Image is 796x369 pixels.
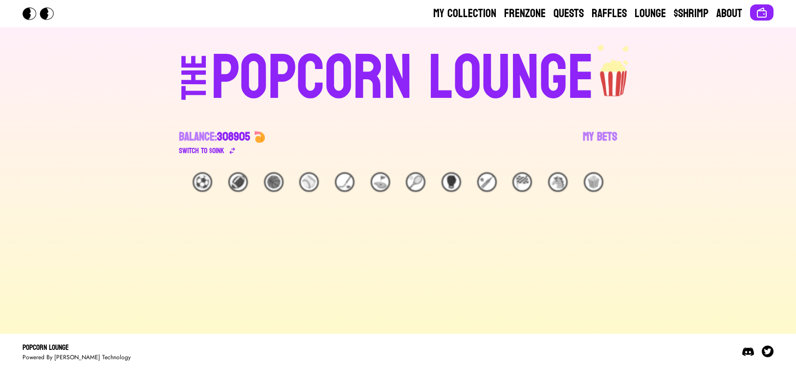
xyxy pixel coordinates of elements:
[177,54,212,119] div: THE
[335,172,354,192] div: 🏒
[179,145,224,157] div: Switch to $ OINK
[716,6,742,22] a: About
[299,172,319,192] div: ⚾️
[228,172,248,192] div: 🏈
[22,7,62,20] img: Popcorn
[254,131,265,143] img: 🍤
[406,172,425,192] div: 🎾
[548,172,568,192] div: 🐴
[504,6,546,22] a: Frenzone
[179,129,250,145] div: Balance:
[217,126,250,147] span: 308905
[584,172,603,192] div: 🍿
[553,6,584,22] a: Quests
[22,342,131,353] div: Popcorn Lounge
[742,346,754,357] img: Discord
[583,129,617,157] a: My Bets
[193,172,212,192] div: ⚽️
[592,6,627,22] a: Raffles
[674,6,708,22] a: $Shrimp
[264,172,284,192] div: 🏀
[512,172,532,192] div: 🏁
[756,7,768,19] img: Connect wallet
[22,353,131,361] div: Powered By [PERSON_NAME] Technology
[594,43,634,98] img: popcorn
[211,47,594,110] div: POPCORN LOUNGE
[762,346,774,357] img: Twitter
[433,6,496,22] a: My Collection
[97,43,699,110] a: THEPOPCORN LOUNGEpopcorn
[442,172,461,192] div: 🥊
[477,172,497,192] div: 🏏
[635,6,666,22] a: Lounge
[371,172,390,192] div: ⛳️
